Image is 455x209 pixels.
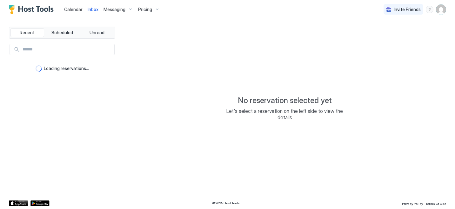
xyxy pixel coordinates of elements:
a: Host Tools Logo [9,5,57,14]
span: Inbox [88,7,98,12]
a: Privacy Policy [402,200,423,206]
div: menu [426,6,433,13]
span: Pricing [138,7,152,12]
span: Terms Of Use [425,202,446,206]
span: Messaging [104,7,125,12]
button: Scheduled [45,28,79,37]
a: Calendar [64,6,83,13]
button: Recent [10,28,44,37]
span: Scheduled [51,30,73,36]
a: Google Play Store [30,200,50,206]
span: No reservation selected yet [238,96,332,105]
input: Input Field [20,44,114,55]
span: Privacy Policy [402,202,423,206]
button: Unread [80,28,114,37]
a: App Store [9,200,28,206]
div: tab-group [9,27,115,39]
a: Terms Of Use [425,200,446,206]
div: loading [36,65,42,72]
a: Inbox [88,6,98,13]
span: Let's select a reservation on the left side to view the details [221,108,348,121]
div: User profile [436,4,446,15]
span: Recent [20,30,35,36]
span: Invite Friends [394,7,421,12]
span: Unread [90,30,104,36]
span: Loading reservations... [44,66,89,71]
span: Calendar [64,7,83,12]
span: © 2025 Host Tools [212,201,240,205]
